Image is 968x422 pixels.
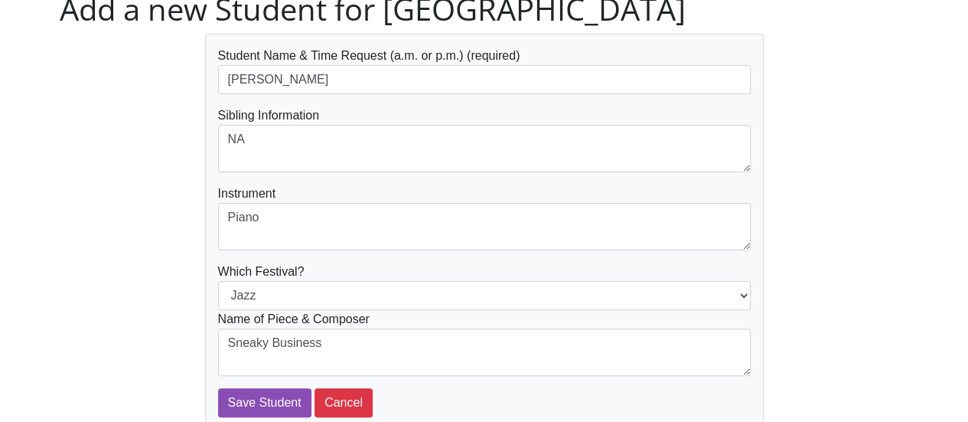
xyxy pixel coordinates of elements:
div: Name of Piece & Composer [218,310,751,376]
div: Sibling Information [218,106,751,172]
div: Instrument [218,185,751,250]
form: Which Festival? [218,47,751,417]
input: Save Student [218,388,311,417]
div: Student Name & Time Request (a.m. or p.m.) (required) [218,47,751,94]
button: Cancel [315,388,373,417]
